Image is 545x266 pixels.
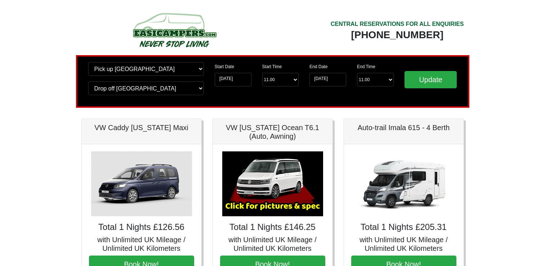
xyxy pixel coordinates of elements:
label: End Date [309,63,327,70]
label: Start Date [215,63,234,70]
label: Start Time [262,63,282,70]
input: Update [405,71,457,88]
img: VW Caddy California Maxi [91,151,192,216]
h5: VW [US_STATE] Ocean T6.1 (Auto, Awning) [220,123,325,141]
div: CENTRAL RESERVATIONS FOR ALL ENQUIRIES [331,20,464,28]
h4: Total 1 Nights £146.25 [220,222,325,232]
img: Auto-trail Imala 615 - 4 Berth [353,151,454,216]
h5: Auto-trail Imala 615 - 4 Berth [351,123,456,132]
img: campers-checkout-logo.png [106,10,243,50]
h5: with Unlimited UK Mileage / Unlimited UK Kilometers [89,235,194,253]
input: Start Date [215,73,251,87]
div: [PHONE_NUMBER] [331,28,464,41]
input: Return Date [309,73,346,87]
h5: with Unlimited UK Mileage / Unlimited UK Kilometers [351,235,456,253]
label: End Time [357,63,375,70]
h5: VW Caddy [US_STATE] Maxi [89,123,194,132]
h4: Total 1 Nights £205.31 [351,222,456,232]
img: VW California Ocean T6.1 (Auto, Awning) [222,151,323,216]
h4: Total 1 Nights £126.56 [89,222,194,232]
h5: with Unlimited UK Mileage / Unlimited UK Kilometers [220,235,325,253]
